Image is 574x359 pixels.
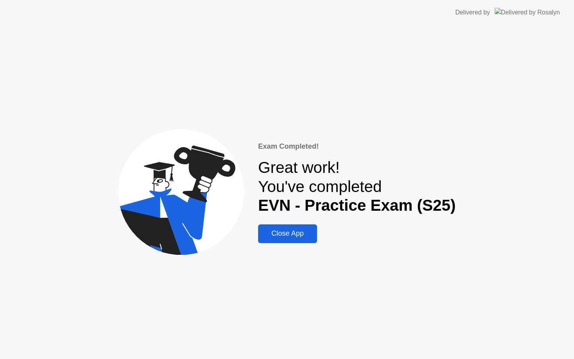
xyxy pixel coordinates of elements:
div: Exam Completed! [258,141,456,152]
div: Delivered by [455,8,490,17]
img: Delivered by Rosalyn [495,8,560,17]
div: Great work! You've completed [258,158,456,215]
div: Close App [260,229,315,238]
b: EVN - Practice Exam (S25) [258,196,456,214]
button: Close App [258,224,317,243]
